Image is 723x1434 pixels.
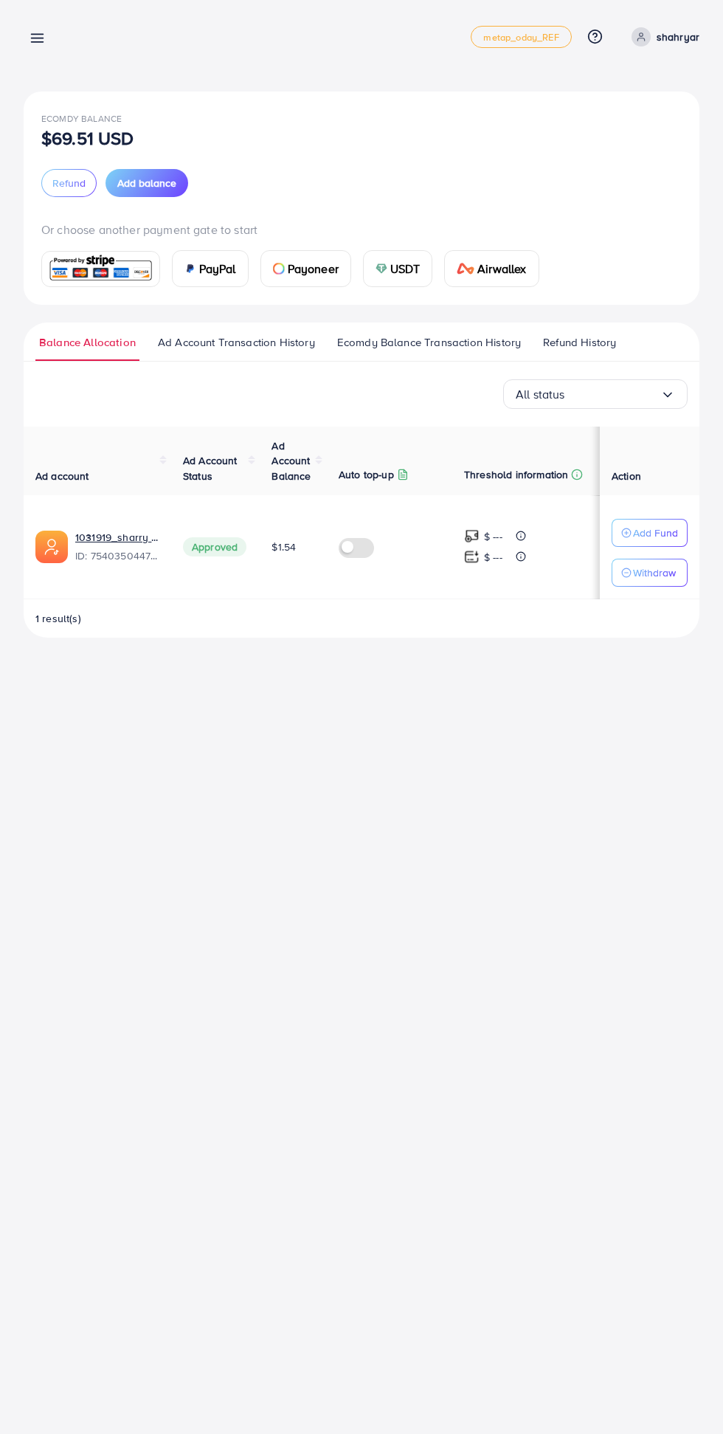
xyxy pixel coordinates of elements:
[41,169,97,197] button: Refund
[183,453,238,483] span: Ad Account Status
[339,466,394,483] p: Auto top-up
[633,524,678,542] p: Add Fund
[288,260,339,278] span: Payoneer
[183,537,246,556] span: Approved
[271,438,311,483] span: Ad Account Balance
[41,251,160,287] a: card
[105,169,188,197] button: Add balance
[657,28,699,46] p: shahryar
[35,469,89,483] span: Ad account
[35,531,68,563] img: ic-ads-acc.e4c84228.svg
[464,528,480,544] img: top-up amount
[260,250,351,287] a: cardPayoneer
[477,260,526,278] span: Airwallex
[75,548,159,563] span: ID: 7540350447681863698
[612,469,641,483] span: Action
[633,564,676,582] p: Withdraw
[41,112,122,125] span: Ecomdy Balance
[363,250,433,287] a: cardUSDT
[626,27,699,46] a: shahryar
[41,129,134,147] p: $69.51 USD
[75,530,159,545] a: 1031919_sharry mughal_1755624852344
[271,540,296,554] span: $1.54
[471,26,571,48] a: metap_oday_REF
[390,260,421,278] span: USDT
[483,32,558,42] span: metap_oday_REF
[172,250,249,287] a: cardPayPal
[184,263,196,275] img: card
[503,379,688,409] div: Search for option
[457,263,474,275] img: card
[46,253,155,285] img: card
[516,383,565,406] span: All status
[337,334,521,351] span: Ecomdy Balance Transaction History
[39,334,136,351] span: Balance Allocation
[484,528,502,545] p: $ ---
[464,549,480,565] img: top-up amount
[52,176,86,190] span: Refund
[35,611,81,626] span: 1 result(s)
[444,250,539,287] a: cardAirwallex
[484,548,502,566] p: $ ---
[75,530,159,564] div: <span class='underline'>1031919_sharry mughal_1755624852344</span></br>7540350447681863698
[543,334,616,351] span: Refund History
[464,466,568,483] p: Threshold information
[117,176,176,190] span: Add balance
[612,559,688,587] button: Withdraw
[565,383,660,406] input: Search for option
[612,519,688,547] button: Add Fund
[273,263,285,275] img: card
[41,221,682,238] p: Or choose another payment gate to start
[199,260,236,278] span: PayPal
[158,334,315,351] span: Ad Account Transaction History
[376,263,387,275] img: card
